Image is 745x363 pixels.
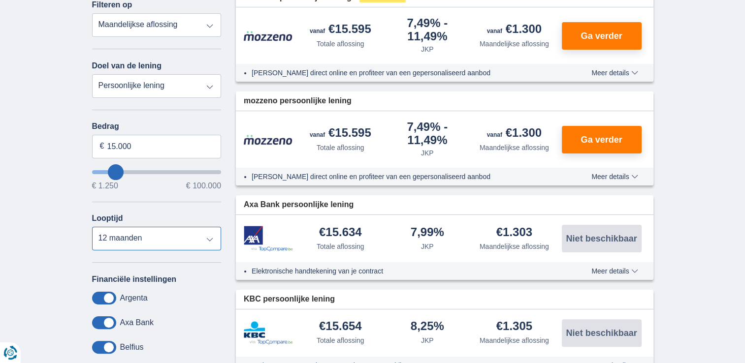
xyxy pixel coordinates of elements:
button: Niet beschikbaar [562,319,642,347]
span: Meer details [591,173,638,180]
div: €15.654 [319,320,362,333]
div: €1.303 [496,226,532,240]
label: Filteren op [92,0,132,9]
div: Maandelijkse aflossing [480,143,549,152]
span: € 100.000 [186,182,221,190]
div: Totale aflossing [317,143,364,152]
button: Niet beschikbaar [562,225,642,252]
span: Ga verder [581,31,622,40]
div: JKP [421,242,434,251]
div: Maandelijkse aflossing [480,39,549,49]
div: JKP [421,148,434,158]
label: Argenta [120,294,148,302]
button: Meer details [584,173,645,181]
div: 7,49% [388,121,467,146]
div: €1.305 [496,320,532,333]
label: Bedrag [92,122,222,131]
input: wantToBorrow [92,170,222,174]
li: [PERSON_NAME] direct online en profiteer van een gepersonaliseerd aanbod [252,172,555,181]
div: Maandelijkse aflossing [480,242,549,251]
button: Meer details [584,267,645,275]
div: JKP [421,335,434,345]
div: 7,99% [411,226,444,240]
span: € 1.250 [92,182,118,190]
span: Niet beschikbaar [566,234,637,243]
span: mozzeno persoonlijke lening [244,95,352,107]
div: JKP [421,44,434,54]
label: Doel van de lening [92,61,162,70]
div: €1.300 [487,127,542,141]
span: KBC persoonlijke lening [244,294,335,305]
button: Meer details [584,69,645,77]
img: product.pl.alt Mozzeno [244,30,293,41]
button: Ga verder [562,22,642,50]
img: product.pl.alt Mozzeno [244,134,293,145]
label: Axa Bank [120,318,154,327]
label: Belfius [120,343,144,352]
span: Ga verder [581,135,622,144]
div: 7,49% [388,17,467,42]
div: €15.595 [310,23,371,37]
img: product.pl.alt Axa Bank [244,226,293,252]
div: Totale aflossing [317,242,364,251]
span: Meer details [591,268,638,274]
li: Elektronische handtekening van je contract [252,266,555,276]
div: Totale aflossing [317,39,364,49]
span: Meer details [591,69,638,76]
div: 8,25% [411,320,444,333]
span: Niet beschikbaar [566,329,637,337]
label: Looptijd [92,214,123,223]
img: product.pl.alt KBC [244,321,293,345]
div: €15.595 [310,127,371,141]
span: € [100,141,104,152]
div: €1.300 [487,23,542,37]
span: Axa Bank persoonlijke lening [244,199,354,211]
div: Totale aflossing [317,335,364,345]
label: Financiële instellingen [92,275,177,284]
li: [PERSON_NAME] direct online en profiteer van een gepersonaliseerd aanbod [252,68,555,78]
button: Ga verder [562,126,642,153]
div: Maandelijkse aflossing [480,335,549,345]
div: €15.634 [319,226,362,240]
